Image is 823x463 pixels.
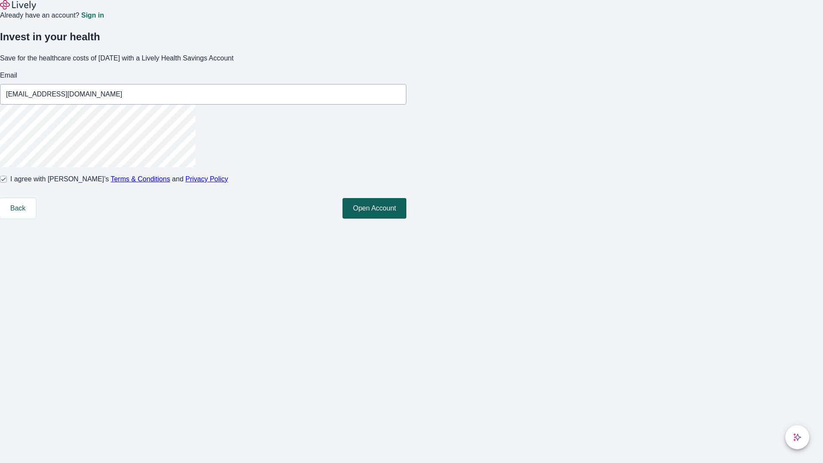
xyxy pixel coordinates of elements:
button: Open Account [342,198,406,219]
span: I agree with [PERSON_NAME]’s and [10,174,228,184]
a: Sign in [81,12,104,19]
button: chat [785,425,809,449]
a: Terms & Conditions [111,175,170,183]
svg: Lively AI Assistant [793,433,802,442]
a: Privacy Policy [186,175,228,183]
